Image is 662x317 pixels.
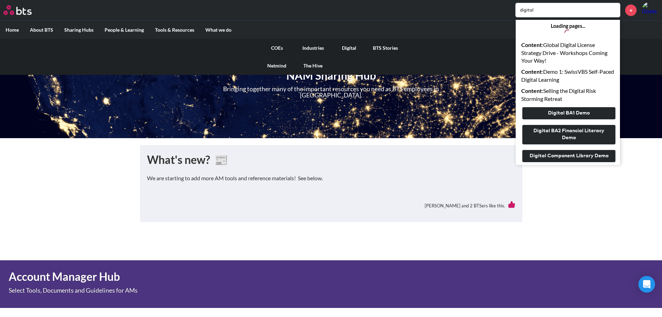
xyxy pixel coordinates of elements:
label: About BTS [24,21,59,39]
button: Digital BA2 Financial Literacy Demo [522,125,615,144]
strong: Loading pages... [551,23,585,30]
label: Sharing Hubs [59,21,99,39]
p: Bringing together many of the important resources you need as BTS employees in [GEOGRAPHIC_DATA]. [219,86,443,98]
h1: NAM Sharing Hub [191,68,471,84]
a: Content:Demo 1: SwissVBS Self-Paced Digital Learning [516,66,620,85]
p: Select Tools, Documents and Guidelines for AMs [9,287,370,294]
a: Content:Selling the Digital Risk Storming Retreat [516,85,620,104]
strong: Content [521,41,542,48]
button: Digital BA1 Demo [522,107,615,120]
a: Go home [3,5,44,15]
a: Content:Global Digital License Strategy Drive - Workshops Coming Your Way! [516,39,620,66]
a: + [625,5,637,16]
a: Profile [642,2,659,18]
img: BTS Logo [3,5,32,15]
div: Open Intercom Messenger [638,276,655,293]
div: [PERSON_NAME] and 2 BTSers like this. [147,196,515,215]
img: Gisele Garceau [642,2,659,18]
strong: Content [521,68,542,75]
label: People & Learning [99,21,149,39]
label: What we do [200,21,237,39]
strong: Content [521,87,542,94]
h1: What's new? 📰 [147,152,515,168]
h1: Account Manager Hub [9,269,460,285]
p: We are starting to add more AM tools and reference materials! See below. [147,174,515,182]
button: Digital Component Library Demo [522,150,615,163]
label: Tools & Resources [149,21,200,39]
